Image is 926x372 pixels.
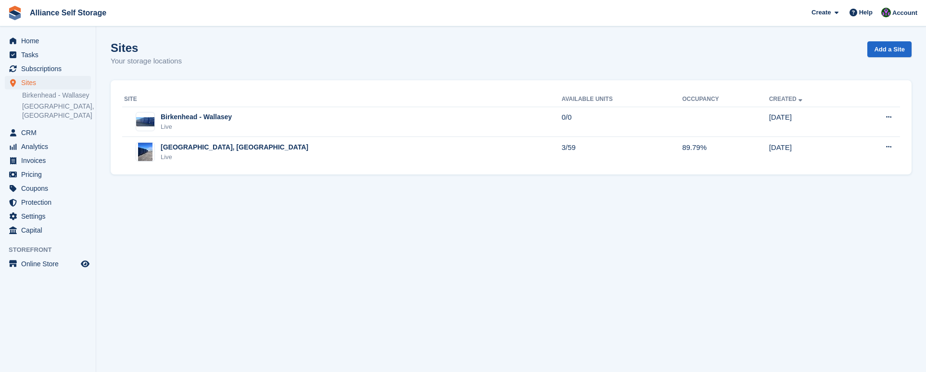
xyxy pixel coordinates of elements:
[769,137,852,167] td: [DATE]
[21,210,79,223] span: Settings
[8,6,22,20] img: stora-icon-8386f47178a22dfd0bd8f6a31ec36ba5ce8667c1dd55bd0f319d3a0aa187defe.svg
[5,168,91,181] a: menu
[111,56,182,67] p: Your storage locations
[21,154,79,167] span: Invoices
[5,196,91,209] a: menu
[161,112,232,122] div: Birkenhead - Wallasey
[5,257,91,271] a: menu
[769,96,804,102] a: Created
[161,152,308,162] div: Live
[21,182,79,195] span: Coupons
[859,8,873,17] span: Help
[682,92,769,107] th: Occupancy
[867,41,912,57] a: Add a Site
[561,92,682,107] th: Available Units
[892,8,917,18] span: Account
[561,107,682,137] td: 0/0
[5,76,91,89] a: menu
[21,168,79,181] span: Pricing
[5,126,91,139] a: menu
[22,91,91,100] a: Birkenhead - Wallasey
[5,210,91,223] a: menu
[5,140,91,153] a: menu
[138,142,152,161] img: Image of Tarren Way South, Moreton, Wirral site
[769,107,852,137] td: [DATE]
[21,140,79,153] span: Analytics
[26,5,110,21] a: Alliance Self Storage
[21,257,79,271] span: Online Store
[161,142,308,152] div: [GEOGRAPHIC_DATA], [GEOGRAPHIC_DATA]
[79,258,91,270] a: Preview store
[5,154,91,167] a: menu
[5,34,91,48] a: menu
[21,126,79,139] span: CRM
[5,48,91,62] a: menu
[561,137,682,167] td: 3/59
[682,137,769,167] td: 89.79%
[21,48,79,62] span: Tasks
[111,41,182,54] h1: Sites
[21,34,79,48] span: Home
[161,122,232,132] div: Live
[22,102,91,120] a: [GEOGRAPHIC_DATA], [GEOGRAPHIC_DATA]
[122,92,561,107] th: Site
[136,117,154,126] img: Image of Birkenhead - Wallasey site
[21,76,79,89] span: Sites
[881,8,891,17] img: Romilly Norton
[21,223,79,237] span: Capital
[5,223,91,237] a: menu
[9,245,96,255] span: Storefront
[5,182,91,195] a: menu
[21,196,79,209] span: Protection
[812,8,831,17] span: Create
[5,62,91,75] a: menu
[21,62,79,75] span: Subscriptions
